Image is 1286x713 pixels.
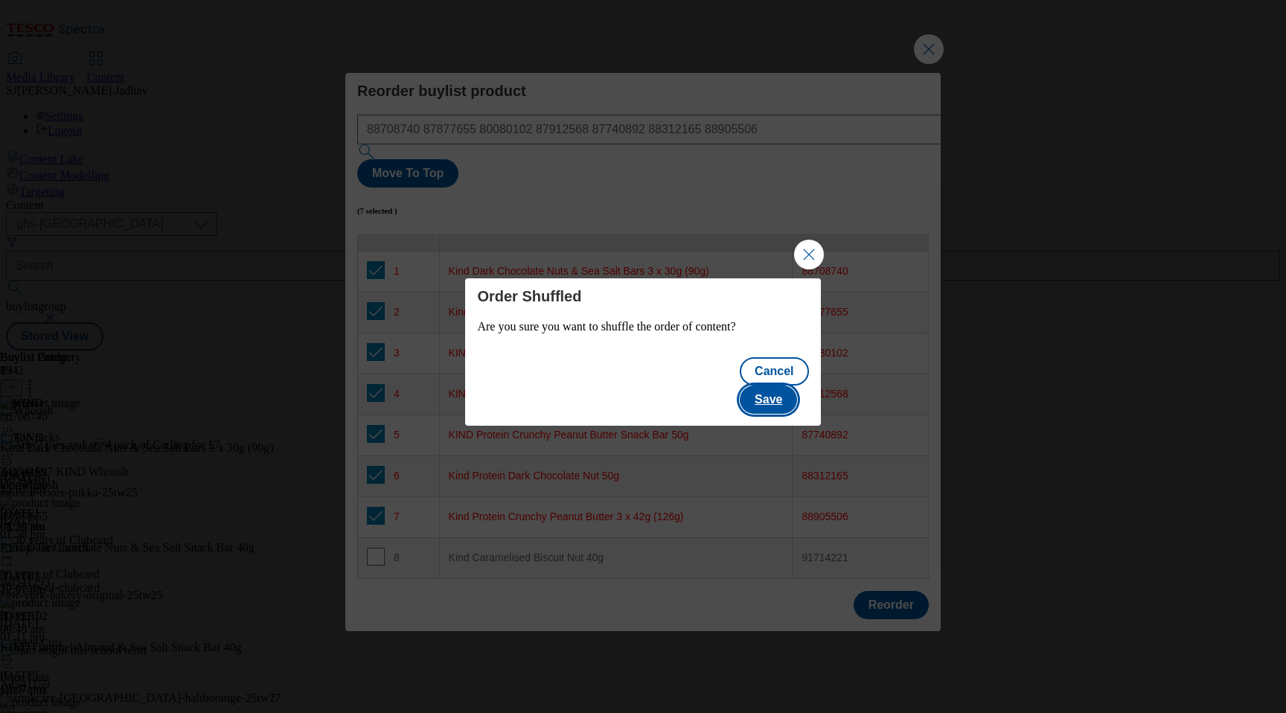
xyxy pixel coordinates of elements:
[794,240,824,269] button: Close Modal
[740,386,797,414] button: Save
[477,320,808,333] p: Are you sure you want to shuffle the order of content?
[740,357,808,386] button: Cancel
[477,287,808,305] h4: Order Shuffled
[465,278,820,426] div: Modal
